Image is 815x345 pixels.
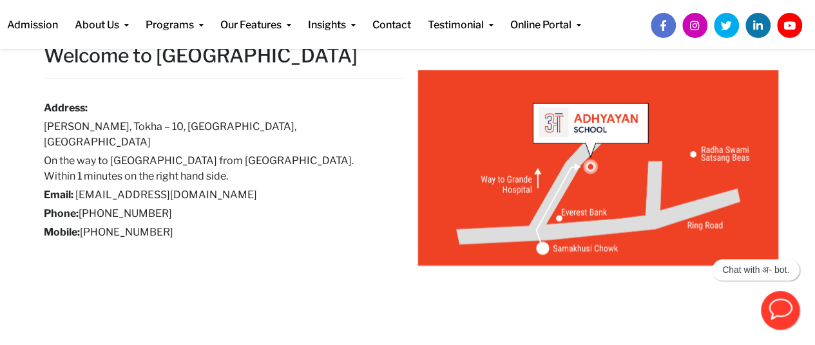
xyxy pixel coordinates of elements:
[44,226,80,238] strong: Mobile:
[417,70,778,266] img: Adhyayan - Map
[75,189,257,201] a: [EMAIL_ADDRESS][DOMAIN_NAME]
[44,225,385,240] h6: [PHONE_NUMBER]
[44,206,385,221] h6: [PHONE_NUMBER]
[44,207,79,219] strong: Phone:
[44,189,73,201] strong: Email:
[44,119,385,150] h6: [PERSON_NAME], Tokha – 10, [GEOGRAPHIC_DATA], [GEOGRAPHIC_DATA]
[722,265,789,275] p: Chat with अ- bot.
[44,43,405,68] h2: Welcome to [GEOGRAPHIC_DATA]
[44,102,88,114] strong: Address:
[44,153,385,184] h6: On the way to [GEOGRAPHIC_DATA] from [GEOGRAPHIC_DATA]. Within 1 minutes on the right hand side.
